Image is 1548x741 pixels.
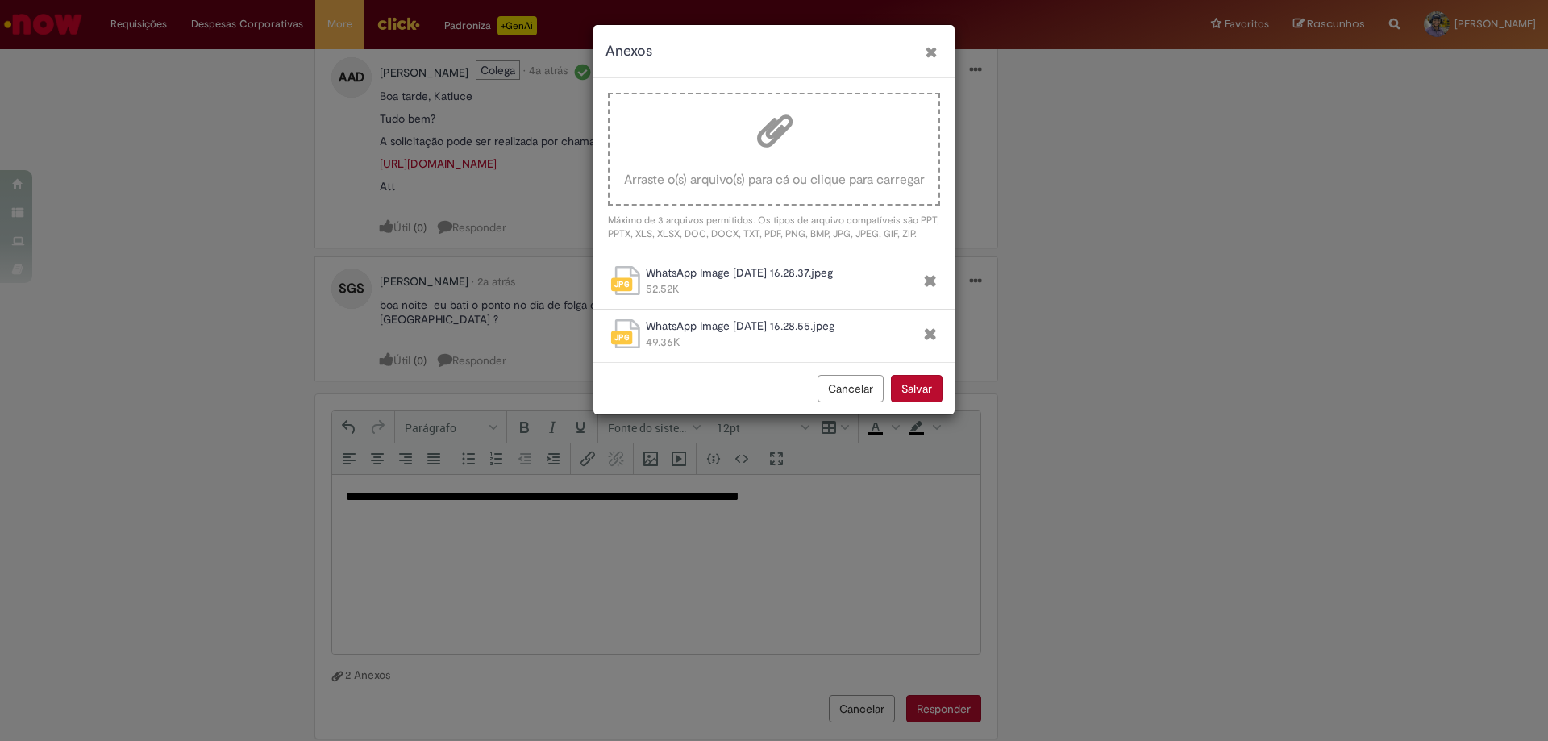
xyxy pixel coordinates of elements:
[605,42,652,60] span: Anexos
[610,318,642,354] span: arquivo
[924,43,938,61] i: Fechar caixa de diálogo
[922,324,938,343] i: Excluir anexo WhatsApp Image 2025-09-26 at 16.28.55.jpeg.
[642,264,898,301] span: WhatsApp Image [DATE] 16.28.37.jpeg 52.52K
[646,281,898,297] span: 52.52K
[646,334,898,350] span: 49.36K
[642,318,898,354] span: WhatsApp Image [DATE] 16.28.55.jpeg 49.36K
[13,13,628,62] body: Área de RTF. Pressione ALT-0 para obter ajuda.
[646,318,898,334] span: WhatsApp Image [DATE] 16.28.55.jpeg
[610,94,938,204] a: Arraste o(s) arquivo(s) para cá ou clique para carregar
[610,264,642,301] span: arquivo
[922,271,938,290] i: Excluir anexo WhatsApp Image 2025-09-26 at 16.28.37.jpeg.
[646,264,898,281] span: WhatsApp Image [DATE] 16.28.37.jpeg
[610,159,938,189] span: Arraste o(s) arquivo(s) para cá ou clique para carregar
[818,375,884,402] button: Cancelar
[891,375,943,402] button: Salvar
[608,214,940,241] div: Máximo de 3 arquivos permitidos. Os tipos de arquivo compatíveis são PPT, PPTX, XLS, XLSX, DOC, D...
[593,29,955,414] div: Anexos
